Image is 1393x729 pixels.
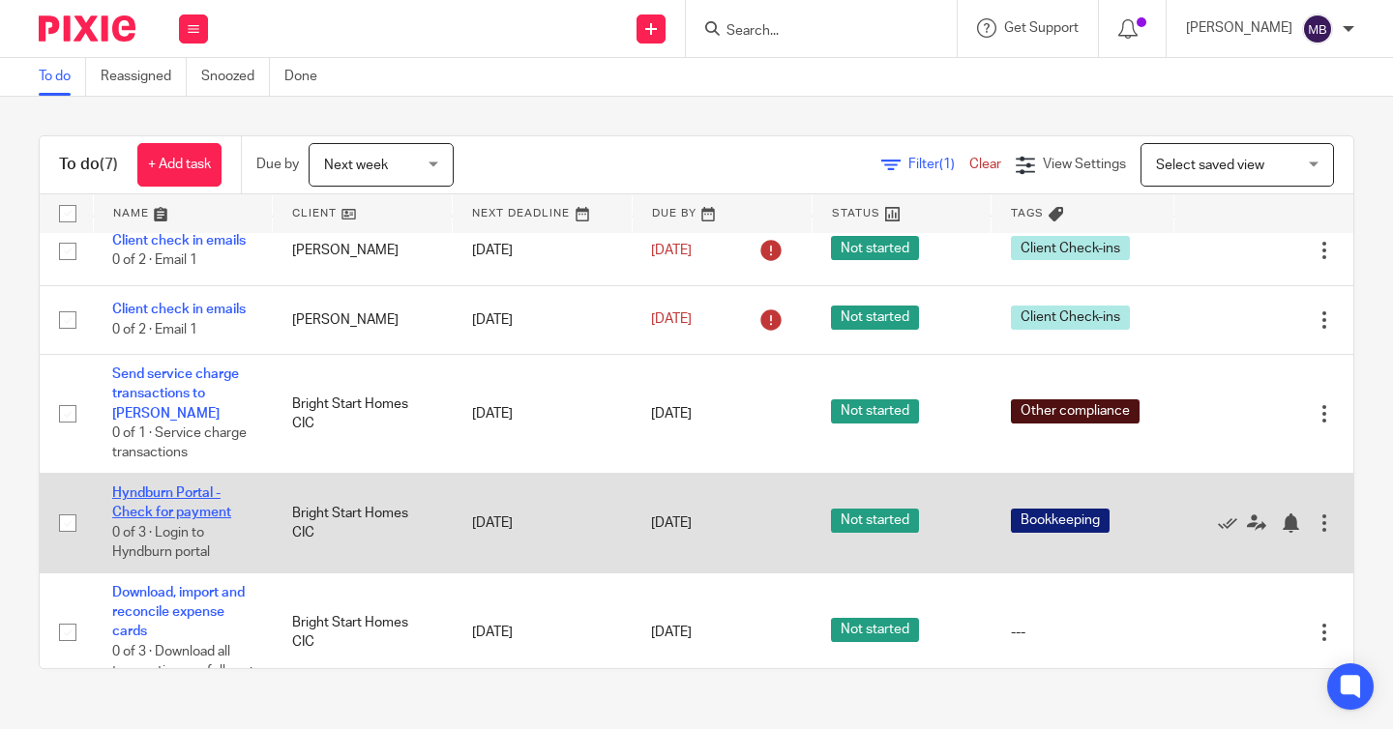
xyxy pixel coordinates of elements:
[273,354,453,473] td: Bright Start Homes CIC
[453,217,633,285] td: [DATE]
[831,306,919,330] span: Not started
[453,285,633,354] td: [DATE]
[1011,236,1130,260] span: Client Check-ins
[651,516,692,530] span: [DATE]
[39,15,135,42] img: Pixie
[273,474,453,573] td: Bright Start Homes CIC
[908,158,969,171] span: Filter
[651,407,692,421] span: [DATE]
[1156,159,1264,172] span: Select saved view
[256,155,299,174] p: Due by
[831,509,919,533] span: Not started
[1043,158,1126,171] span: View Settings
[112,367,239,421] a: Send service charge transactions to [PERSON_NAME]
[273,217,453,285] td: [PERSON_NAME]
[969,158,1001,171] a: Clear
[59,155,118,175] h1: To do
[39,58,86,96] a: To do
[831,618,919,642] span: Not started
[112,303,246,316] a: Client check in emails
[273,572,453,691] td: Bright Start Homes CIC
[112,586,245,639] a: Download, import and reconcile expense cards
[112,645,252,679] span: 0 of 3 · Download all transactions as follows:
[112,426,247,460] span: 0 of 1 · Service charge transactions
[112,526,210,560] span: 0 of 3 · Login to Hyndburn portal
[1011,306,1130,330] span: Client Check-ins
[324,159,388,172] span: Next week
[453,474,633,573] td: [DATE]
[100,157,118,172] span: (7)
[1011,399,1140,423] span: Other compliance
[1004,21,1079,35] span: Get Support
[1186,18,1292,38] p: [PERSON_NAME]
[1011,623,1154,642] div: ---
[939,158,955,171] span: (1)
[101,58,187,96] a: Reassigned
[1011,208,1044,219] span: Tags
[112,234,246,248] a: Client check in emails
[651,244,692,257] span: [DATE]
[651,626,692,639] span: [DATE]
[453,572,633,691] td: [DATE]
[112,486,231,519] a: Hyndburn Portal - Check for payment
[137,143,222,187] a: + Add task
[1218,513,1247,533] a: Mark as done
[273,285,453,354] td: [PERSON_NAME]
[1302,14,1333,44] img: svg%3E
[831,236,919,260] span: Not started
[1011,509,1110,533] span: Bookkeeping
[284,58,332,96] a: Done
[112,323,197,336] span: 0 of 2 · Email 1
[201,58,270,96] a: Snoozed
[112,253,197,267] span: 0 of 2 · Email 1
[453,354,633,473] td: [DATE]
[725,23,899,41] input: Search
[651,313,692,327] span: [DATE]
[831,399,919,423] span: Not started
